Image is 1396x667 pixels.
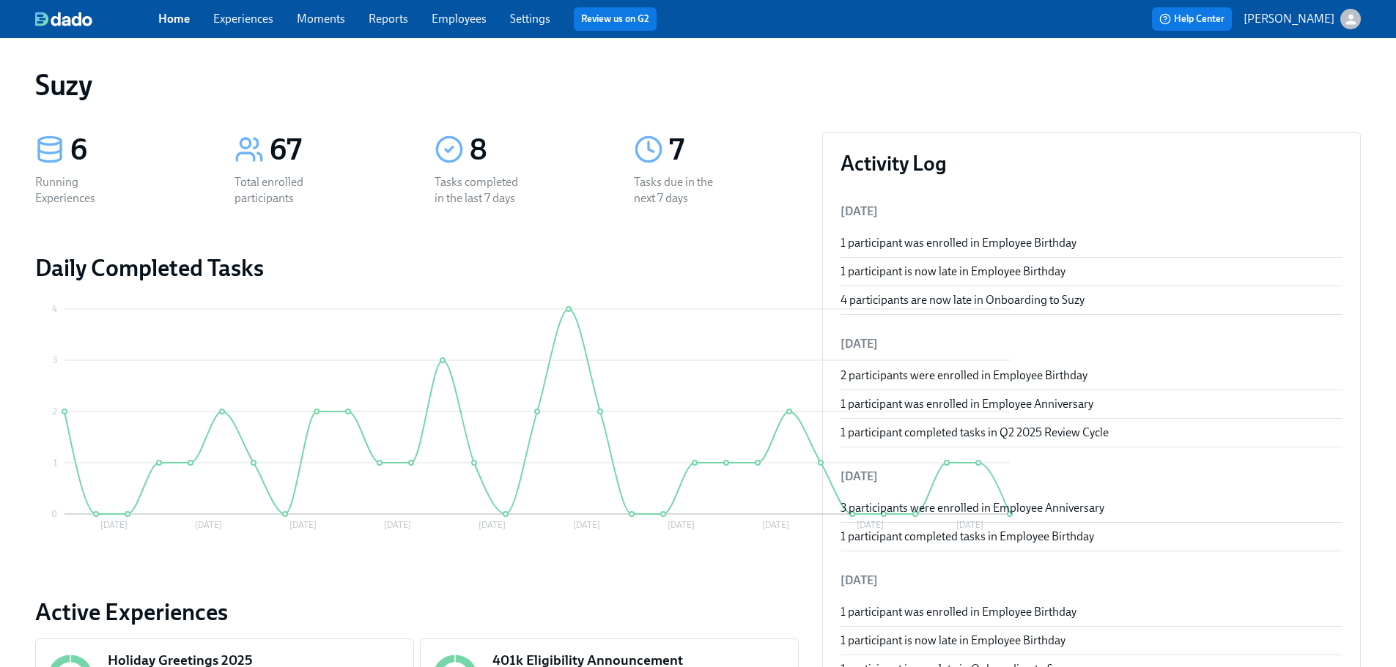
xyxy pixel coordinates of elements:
div: 1 participant was enrolled in Employee Anniversary [841,396,1343,412]
tspan: [DATE] [384,520,411,530]
a: Employees [432,12,487,26]
tspan: 0 [51,509,57,519]
div: 1 participant completed tasks in Q2 2025 Review Cycle [841,425,1343,441]
a: dado [35,12,158,26]
div: 6 [70,132,199,168]
div: 1 participant is now late in Employee Birthday [841,633,1343,649]
p: [PERSON_NAME] [1244,11,1334,27]
div: Running Experiences [35,174,129,206]
tspan: 2 [53,406,57,417]
tspan: [DATE] [195,520,222,530]
span: Help Center [1159,12,1225,26]
tspan: [DATE] [289,520,317,530]
button: Help Center [1152,7,1232,31]
tspan: 3 [53,355,57,365]
h1: Suzy [35,67,92,103]
div: 1 participant completed tasks in Employee Birthday [841,529,1343,545]
div: Tasks completed in the last 7 days [435,174,528,206]
a: Active Experiences [35,597,799,627]
tspan: [DATE] [573,520,600,530]
a: Review us on G2 [581,12,649,26]
img: dado [35,12,92,26]
tspan: [DATE] [100,520,128,530]
h2: Daily Completed Tasks [35,253,799,283]
li: [DATE] [841,563,1343,598]
div: 8 [470,132,599,168]
div: 1 participant was enrolled in Employee Birthday [841,235,1343,251]
div: 3 participants were enrolled in Employee Anniversary [841,500,1343,516]
a: Home [158,12,190,26]
a: Moments [297,12,345,26]
li: [DATE] [841,327,1343,362]
button: [PERSON_NAME] [1244,9,1361,29]
a: Settings [510,12,550,26]
div: 1 participant was enrolled in Employee Birthday [841,604,1343,620]
tspan: 1 [53,458,57,468]
button: Review us on G2 [574,7,657,31]
tspan: 4 [52,304,57,314]
span: [DATE] [841,204,878,218]
div: Tasks due in the next 7 days [634,174,728,206]
li: [DATE] [841,459,1343,494]
div: 2 participants were enrolled in Employee Birthday [841,368,1343,384]
a: Reports [369,12,408,26]
div: 1 participant is now late in Employee Birthday [841,264,1343,280]
tspan: [DATE] [762,520,789,530]
tspan: [DATE] [479,520,506,530]
h3: Activity Log [841,150,1343,176]
div: Total enrolled participants [234,174,328,206]
div: 67 [270,132,399,168]
div: 4 participants are now late in Onboarding to Suzy [841,292,1343,308]
div: 7 [669,132,798,168]
a: Experiences [213,12,273,26]
tspan: [DATE] [668,520,695,530]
